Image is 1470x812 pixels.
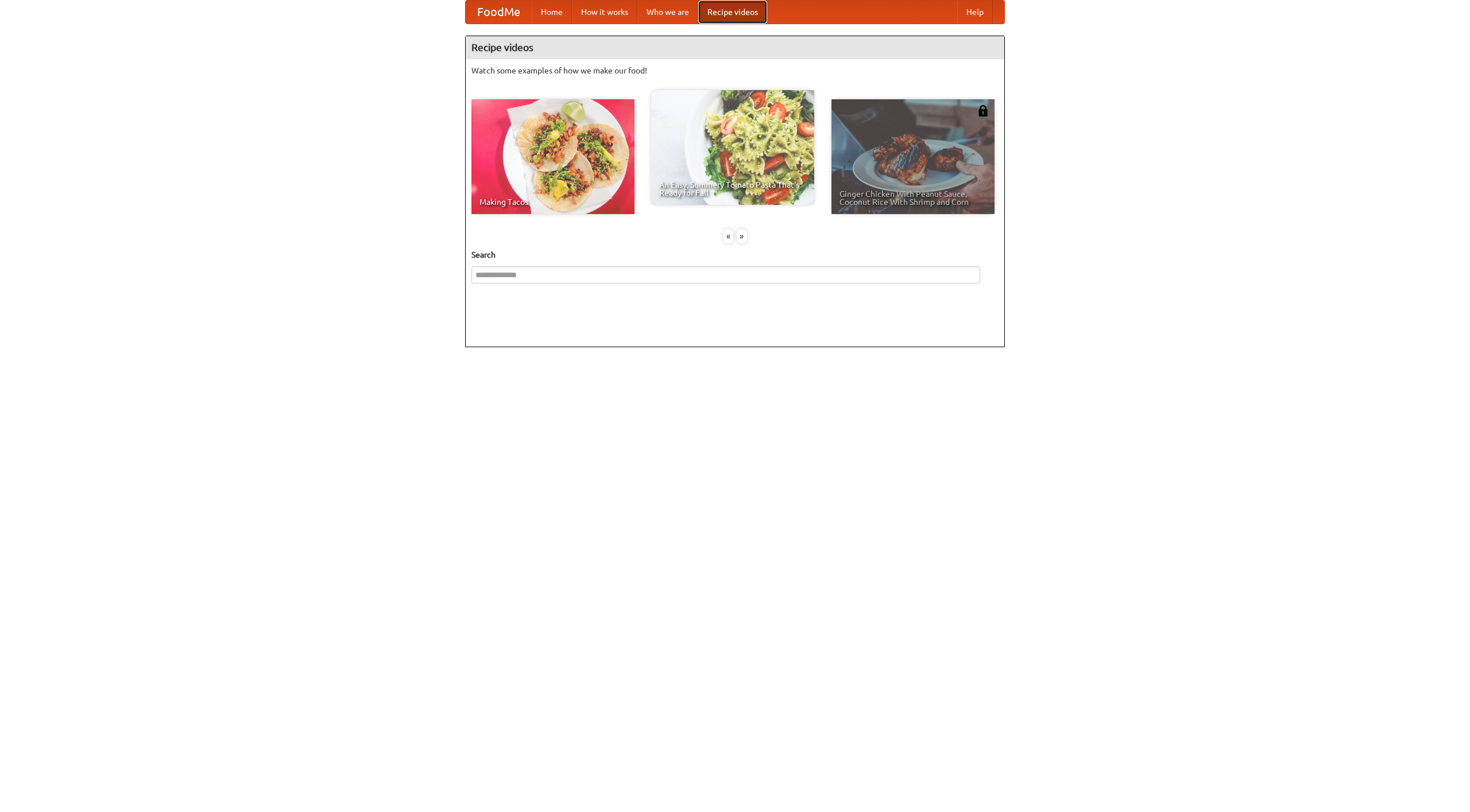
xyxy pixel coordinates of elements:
div: » [737,229,747,243]
a: An Easy, Summery Tomato Pasta That's Ready for Fall [651,90,814,205]
a: Recipe videos [698,1,767,24]
div: « [723,229,733,243]
a: Home [532,1,572,24]
span: An Easy, Summery Tomato Pasta That's Ready for Fall [659,181,806,197]
span: Making Tacos [479,198,626,206]
h5: Search [471,249,999,261]
a: Who we are [637,1,698,24]
a: FoodMe [466,1,532,24]
a: Making Tacos [471,99,635,214]
img: 483408.png [977,105,989,116]
h4: Recipe videos [466,36,1004,59]
a: How it works [572,1,637,24]
p: Watch some examples of how we make our food! [471,65,999,76]
a: Help [957,1,993,24]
